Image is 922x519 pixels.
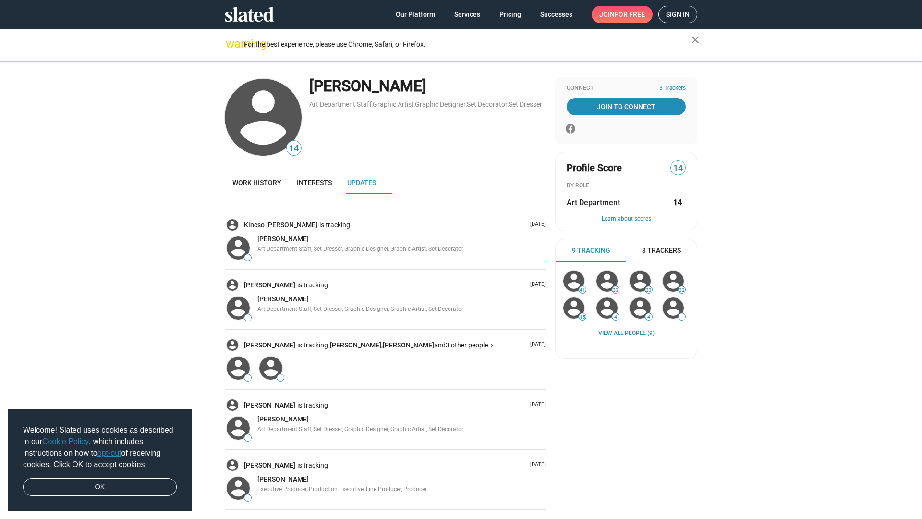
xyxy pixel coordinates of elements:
span: — [244,375,251,381]
p: [DATE] [526,401,546,408]
span: — [244,495,251,501]
span: and [434,341,446,349]
span: Services [454,6,480,23]
span: — [277,375,284,381]
span: , [466,102,467,108]
span: Pricing [499,6,521,23]
button: Learn about scores [567,215,686,223]
span: 33 [645,287,652,293]
span: Art Department Staff, Set Dresser, Graphic Designer, Graphic Artist, Set Decorator [257,246,463,252]
span: Executive Producer, Production Executive, Line Producer, Producer [257,486,427,493]
span: Join [599,6,645,23]
span: 4 [612,314,619,320]
a: Joinfor free [592,6,653,23]
p: [DATE] [526,461,546,469]
span: — [679,314,685,320]
span: 4 [645,314,652,320]
a: Graphic Designer [415,100,466,108]
span: [PERSON_NAME] [257,475,309,483]
a: Sign in [658,6,697,23]
a: Work history [225,171,289,194]
span: Work history [232,179,281,186]
span: Sign in [666,6,690,23]
span: Art Department Staff, Set Dresser, Graphic Designer, Graphic Artist, Set Decorator [257,306,463,312]
span: Updates [347,179,376,186]
span: — [244,255,251,260]
a: [PERSON_NAME] [244,401,297,410]
span: 33 [612,287,619,293]
a: Pricing [492,6,529,23]
a: Services [447,6,488,23]
span: is tracking [319,221,352,230]
span: Our Platform [396,6,435,23]
mat-icon: close [690,34,701,46]
a: Updates [340,171,384,194]
div: [PERSON_NAME] [309,76,546,97]
span: Art Department [567,198,620,208]
div: For the best experience, please use Chrome, Safari, or Firefox. [244,38,691,51]
a: View all People (9) [598,330,655,337]
span: for free [615,6,645,23]
mat-icon: keyboard_arrow_right [489,341,496,350]
a: Graphic Artist [373,100,414,108]
a: [PERSON_NAME] [244,461,297,470]
div: BY ROLE [567,182,686,190]
span: 41 [579,287,586,293]
span: [PERSON_NAME] [383,341,434,349]
p: [DATE] [526,221,546,228]
span: 15 [579,314,586,320]
span: 32 [679,287,685,293]
span: , [414,102,415,108]
a: [PERSON_NAME] [257,475,309,484]
span: is tracking [297,461,330,470]
span: [PERSON_NAME], [330,341,383,349]
a: Our Platform [388,6,443,23]
p: [DATE] [526,281,546,288]
span: [PERSON_NAME] [257,415,309,423]
p: [DATE] [526,341,546,348]
span: Welcome! Slated uses cookies as described in our , which includes instructions on how to of recei... [23,424,177,470]
span: 9 Tracking [572,246,610,255]
a: Interests [289,171,340,194]
mat-icon: warning [226,38,237,49]
span: , [372,102,373,108]
span: [PERSON_NAME] [257,295,309,303]
span: is tracking [297,401,330,410]
span: 3 Trackers [659,85,686,92]
div: cookieconsent [8,409,192,512]
span: is tracking [297,341,330,350]
span: Profile Score [567,161,622,174]
a: Kincso [PERSON_NAME] [244,221,319,230]
a: Join To Connect [567,98,686,115]
a: Successes [533,6,580,23]
span: — [244,435,251,441]
div: Connect [567,85,686,92]
button: 3 other people [446,341,495,350]
span: 3 Trackers [642,246,681,255]
a: Set Decorator [467,100,508,108]
a: Cookie Policy [42,437,89,445]
span: 14 [671,162,685,175]
a: Set Dresser [509,100,542,108]
span: , [508,102,509,108]
a: [PERSON_NAME] [257,295,309,304]
span: Join To Connect [569,98,684,115]
a: dismiss cookie message [23,478,177,496]
a: [PERSON_NAME] [257,415,309,424]
span: — [244,315,251,321]
a: [PERSON_NAME] [244,341,297,350]
a: [PERSON_NAME] [257,235,309,244]
strong: 14 [673,198,682,208]
span: Interests [297,179,332,186]
span: Successes [540,6,572,23]
a: opt-out [97,449,121,457]
a: [PERSON_NAME], [330,341,383,350]
a: Art Department Staff [309,100,372,108]
span: Art Department Staff, Set Dresser, Graphic Designer, Graphic Artist, Set Decorator [257,426,463,432]
a: [PERSON_NAME] [244,281,297,290]
span: is tracking [297,281,330,290]
a: [PERSON_NAME] [383,341,434,350]
span: 14 [287,142,301,155]
span: [PERSON_NAME] [257,235,309,243]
